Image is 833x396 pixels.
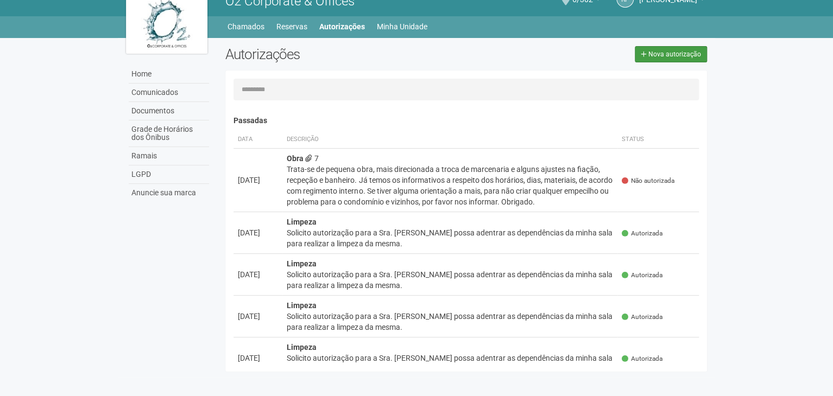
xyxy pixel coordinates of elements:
th: Descrição [282,131,617,149]
div: Solicito autorização para a Sra. [PERSON_NAME] possa adentrar as dependências da minha sala para ... [287,269,613,291]
div: [DATE] [238,311,278,322]
a: Autorizações [319,19,365,34]
span: Não autorizada [622,176,674,186]
a: Anuncie sua marca [129,184,209,202]
th: Status [617,131,699,149]
a: Minha Unidade [377,19,427,34]
div: [DATE] [238,269,278,280]
a: Nova autorização [635,46,707,62]
a: Ramais [129,147,209,165]
a: Reservas [276,19,307,34]
span: Autorizada [622,229,662,238]
span: Autorizada [622,312,662,322]
a: Grade de Horários dos Ônibus [129,120,209,147]
a: Home [129,65,209,84]
a: Chamados [228,19,264,34]
h4: Passadas [234,117,699,125]
span: Nova autorização [648,50,701,58]
div: Solicito autorização para a Sra. [PERSON_NAME] possa adentrar as dependências da minha sala para ... [287,311,613,333]
strong: Limpeza [287,343,317,352]
strong: Limpeza [287,218,317,226]
a: LGPD [129,165,209,184]
strong: Obra [287,154,304,163]
div: Solicito autorização para a Sra. [PERSON_NAME] possa adentrar as dependências da minha sala para ... [287,227,613,249]
strong: Limpeza [287,259,317,268]
div: [DATE] [238,175,278,186]
h2: Autorizações [225,46,458,62]
span: Autorizada [622,354,662,363]
a: Documentos [129,102,209,120]
a: Comunicados [129,84,209,102]
span: Autorizada [622,271,662,280]
span: 7 [305,154,319,163]
th: Data [234,131,282,149]
div: [DATE] [238,227,278,238]
div: [DATE] [238,353,278,363]
div: Solicito autorização para a Sra. [PERSON_NAME] possa adentrar as dependências da minha sala para ... [287,353,613,374]
div: Trata-se de pequena obra, mais direcionada a troca de marcenaria e alguns ajustes na fiação, recp... [287,164,613,207]
strong: Limpeza [287,301,317,310]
